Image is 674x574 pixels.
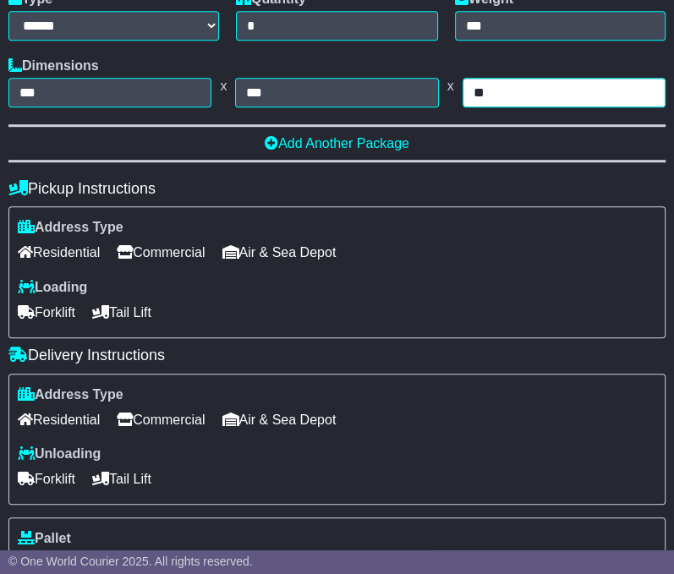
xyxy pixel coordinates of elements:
label: Address Type [18,386,123,402]
label: Pallet [18,530,71,546]
span: Forklift [18,299,75,325]
span: Commercial [117,407,205,433]
span: Residential [18,239,100,265]
label: Dimensions [8,57,99,74]
span: © One World Courier 2025. All rights reserved. [8,555,253,568]
span: Commercial [117,239,205,265]
label: Unloading [18,446,101,462]
label: Loading [18,279,87,295]
a: Add Another Package [265,136,409,150]
h4: Pickup Instructions [8,180,666,198]
label: Address Type [18,219,123,235]
span: Tail Lift [92,299,151,325]
span: Residential [18,407,100,433]
span: Forklift [18,466,75,492]
span: Air & Sea Depot [222,407,337,433]
span: x [211,78,235,94]
span: Air & Sea Depot [222,239,337,265]
span: Tail Lift [92,466,151,492]
h4: Delivery Instructions [8,347,666,364]
span: x [439,78,463,94]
